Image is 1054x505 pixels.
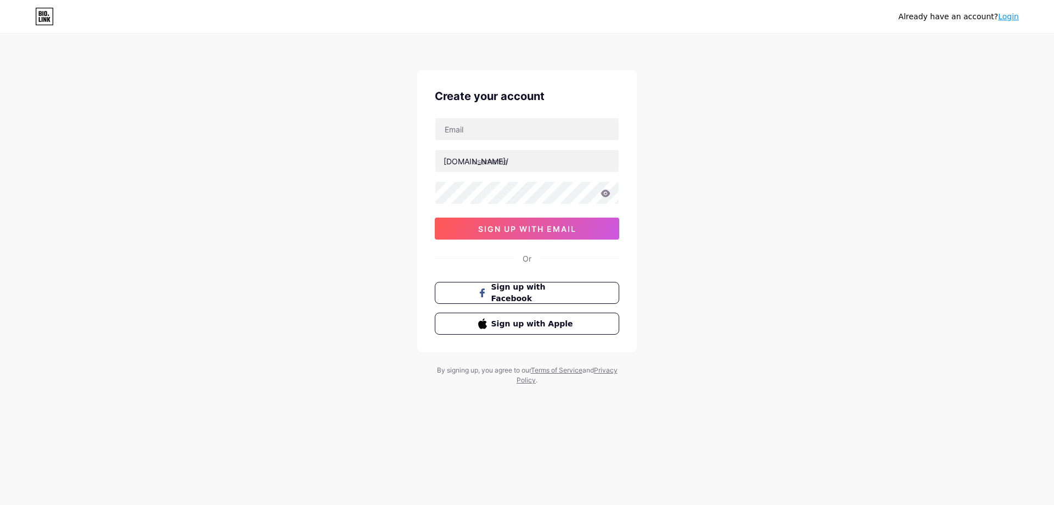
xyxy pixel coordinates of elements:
div: Or [523,253,531,264]
span: Sign up with Apple [491,318,576,330]
div: Create your account [435,88,619,104]
span: Sign up with Facebook [491,281,576,304]
input: username [435,150,619,172]
button: Sign up with Apple [435,313,619,335]
a: Login [998,12,1019,21]
div: [DOMAIN_NAME]/ [444,156,508,167]
a: Terms of Service [531,366,582,374]
button: Sign up with Facebook [435,282,619,304]
input: Email [435,118,619,140]
div: By signing up, you agree to our and . [434,365,620,385]
div: Already have an account? [899,11,1019,23]
span: sign up with email [478,224,576,234]
button: sign up with email [435,218,619,240]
